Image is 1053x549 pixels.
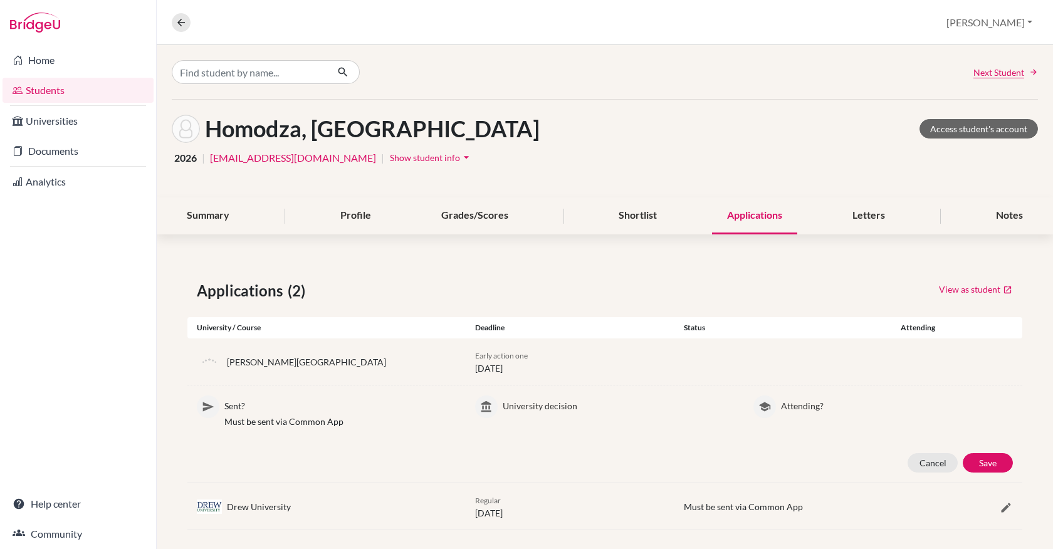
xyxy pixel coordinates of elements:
[981,197,1038,234] div: Notes
[426,197,523,234] div: Grades/Scores
[674,322,883,333] div: Status
[389,148,473,167] button: Show student infoarrow_drop_down
[210,150,376,165] a: [EMAIL_ADDRESS][DOMAIN_NAME]
[187,322,466,333] div: University / Course
[466,322,674,333] div: Deadline
[227,355,386,369] div: [PERSON_NAME][GEOGRAPHIC_DATA]
[197,349,222,374] img: default-university-logo-42dd438d0b49c2174d4c41c49dcd67eec2da6d16b3a2f6d5de70cc347232e317.png
[3,78,154,103] a: Students
[908,453,958,473] button: Cancel
[919,119,1038,139] a: Access student's account
[466,348,674,375] div: [DATE]
[973,66,1038,79] a: Next Student
[172,60,327,84] input: Find student by name...
[390,152,460,163] span: Show student info
[10,13,60,33] img: Bridge-U
[227,500,291,513] div: Drew University
[503,395,735,412] p: University decision
[3,108,154,133] a: Universities
[3,139,154,164] a: Documents
[883,322,953,333] div: Attending
[3,521,154,546] a: Community
[174,150,197,165] span: 2026
[172,115,200,143] img: Rutendo Homodza's avatar
[973,66,1024,79] span: Next Student
[3,48,154,73] a: Home
[460,151,473,164] i: arrow_drop_down
[288,280,310,302] span: (2)
[205,115,540,142] h1: Homodza, [GEOGRAPHIC_DATA]
[3,169,154,194] a: Analytics
[938,280,1013,299] a: View as student
[781,395,1013,412] p: Attending?
[202,150,205,165] span: |
[684,501,803,512] span: Must be sent via Common App
[325,197,386,234] div: Profile
[197,499,222,513] img: us_drew_udzw52jm.png
[604,197,672,234] div: Shortlist
[837,197,900,234] div: Letters
[197,280,288,302] span: Applications
[3,491,154,516] a: Help center
[712,197,797,234] div: Applications
[963,453,1013,473] button: Save
[475,496,501,505] span: Regular
[466,493,674,520] div: [DATE]
[172,197,244,234] div: Summary
[224,395,456,412] p: Sent?
[224,415,456,428] p: Must be sent via Common App
[475,351,528,360] span: Early action one
[381,150,384,165] span: |
[941,11,1038,34] button: [PERSON_NAME]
